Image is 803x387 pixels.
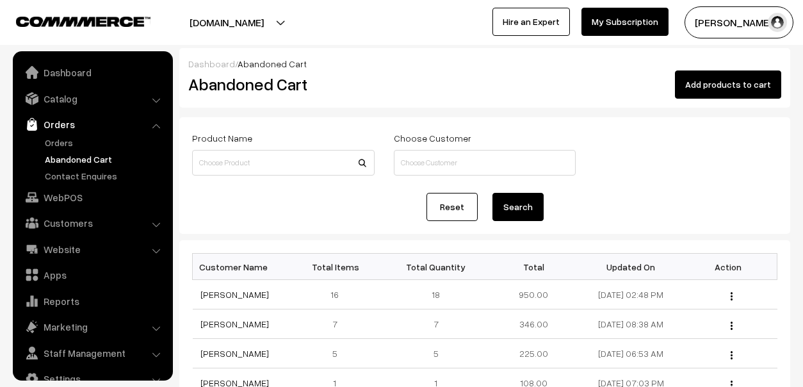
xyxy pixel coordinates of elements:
td: [DATE] 08:38 AM [582,309,679,339]
img: COMMMERCE [16,17,150,26]
button: [PERSON_NAME]… [685,6,793,38]
a: [PERSON_NAME] [200,318,269,329]
a: [PERSON_NAME] [200,289,269,300]
h2: Abandoned Cart [188,74,373,94]
td: 16 [290,280,387,309]
a: WebPOS [16,186,168,209]
a: Hire an Expert [492,8,570,36]
img: Menu [731,351,733,359]
a: COMMMERCE [16,13,128,28]
td: 225.00 [485,339,582,368]
span: Abandoned Cart [238,58,307,69]
button: [DOMAIN_NAME] [145,6,309,38]
a: Catalog [16,87,168,110]
img: Menu [731,322,733,330]
a: Orders [16,113,168,136]
a: Staff Management [16,342,168,365]
a: Dashboard [188,58,235,69]
td: 950.00 [485,280,582,309]
a: Orders [42,136,168,149]
th: Action [679,254,777,280]
td: 7 [387,309,485,339]
td: [DATE] 02:48 PM [582,280,679,309]
a: Website [16,238,168,261]
a: Reports [16,290,168,313]
td: 18 [387,280,485,309]
a: Reset [426,193,478,221]
button: Add products to cart [675,70,781,99]
th: Updated On [582,254,679,280]
a: Apps [16,263,168,286]
td: [DATE] 06:53 AM [582,339,679,368]
a: Contact Enquires [42,169,168,183]
td: 5 [387,339,485,368]
a: Customers [16,211,168,235]
th: Customer Name [193,254,290,280]
div: / [188,57,781,70]
td: 7 [290,309,387,339]
a: [PERSON_NAME] [200,348,269,359]
a: My Subscription [581,8,669,36]
input: Choose Product [192,150,375,176]
img: user [768,13,787,32]
th: Total Items [290,254,387,280]
a: Marketing [16,315,168,338]
th: Total [485,254,582,280]
td: 5 [290,339,387,368]
a: Abandoned Cart [42,152,168,166]
td: 346.00 [485,309,582,339]
img: Menu [731,292,733,301]
th: Total Quantity [387,254,485,280]
label: Product Name [192,131,252,145]
input: Choose Customer [394,150,576,176]
a: Dashboard [16,61,168,84]
label: Choose Customer [394,131,471,145]
button: Search [492,193,544,221]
